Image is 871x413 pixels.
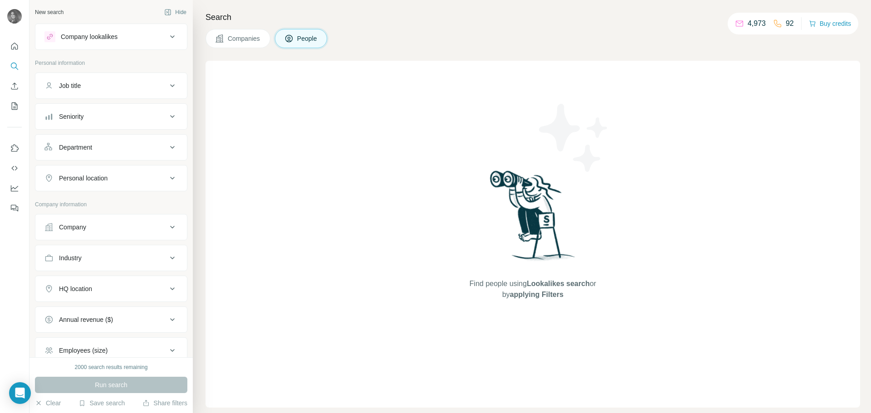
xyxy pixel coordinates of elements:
div: New search [35,8,64,16]
button: Annual revenue ($) [35,309,187,330]
button: Enrich CSV [7,78,22,94]
button: Buy credits [809,17,851,30]
span: Companies [228,34,261,43]
img: Surfe Illustration - Stars [533,97,615,179]
button: Employees (size) [35,340,187,361]
button: Share filters [142,398,187,408]
button: Personal location [35,167,187,189]
p: Personal information [35,59,187,67]
p: Company information [35,200,187,209]
button: Company [35,216,187,238]
img: Surfe Illustration - Woman searching with binoculars [486,168,580,269]
button: Feedback [7,200,22,216]
div: Company [59,223,86,232]
p: 4,973 [748,18,766,29]
button: Dashboard [7,180,22,196]
div: Open Intercom Messenger [9,382,31,404]
button: Job title [35,75,187,97]
img: Avatar [7,9,22,24]
div: HQ location [59,284,92,293]
button: My lists [7,98,22,114]
button: Hide [158,5,193,19]
div: Job title [59,81,81,90]
button: Department [35,136,187,158]
span: applying Filters [510,291,563,298]
div: Company lookalikes [61,32,117,41]
div: Seniority [59,112,83,121]
div: Annual revenue ($) [59,315,113,324]
p: 92 [786,18,794,29]
button: Save search [78,398,125,408]
div: Department [59,143,92,152]
div: Employees (size) [59,346,108,355]
button: Seniority [35,106,187,127]
button: Use Surfe API [7,160,22,176]
button: HQ location [35,278,187,300]
button: Use Surfe on LinkedIn [7,140,22,156]
div: 2000 search results remaining [75,363,148,371]
div: Industry [59,253,82,262]
h4: Search [206,11,860,24]
span: Find people using or by [460,278,605,300]
span: People [297,34,318,43]
button: Search [7,58,22,74]
button: Quick start [7,38,22,54]
button: Clear [35,398,61,408]
button: Company lookalikes [35,26,187,48]
button: Industry [35,247,187,269]
div: Personal location [59,174,108,183]
span: Lookalikes search [527,280,590,287]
